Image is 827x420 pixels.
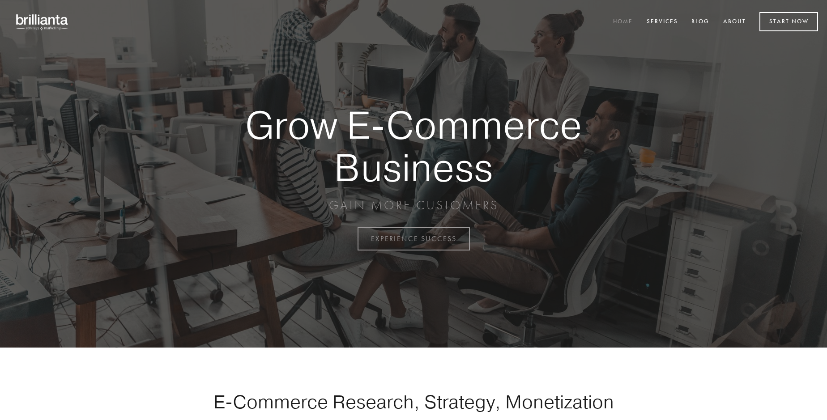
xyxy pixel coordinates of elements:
img: brillianta - research, strategy, marketing [9,9,76,35]
a: Start Now [759,12,818,31]
p: GAIN MORE CUSTOMERS [214,197,613,213]
a: EXPERIENCE SUCCESS [358,227,470,250]
a: Services [641,15,684,30]
a: Home [607,15,639,30]
a: Blog [686,15,715,30]
h1: E-Commerce Research, Strategy, Monetization [185,390,642,413]
a: About [717,15,752,30]
strong: Grow E-Commerce Business [214,104,613,188]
